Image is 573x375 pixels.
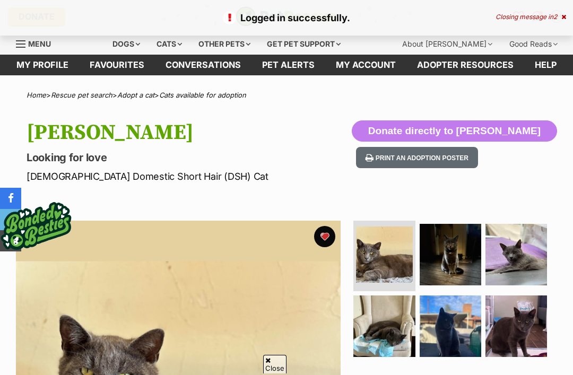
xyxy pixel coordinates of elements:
[485,224,547,285] img: Photo of Ivan
[314,226,335,247] button: favourite
[524,55,567,75] a: Help
[502,33,565,55] div: Good Reads
[496,13,566,21] div: Closing message in
[149,33,189,55] div: Cats
[105,33,147,55] div: Dogs
[353,295,415,357] img: Photo of Ivan
[191,33,258,55] div: Other pets
[27,169,351,184] p: [DEMOGRAPHIC_DATA] Domestic Short Hair (DSH) Cat
[27,150,351,165] p: Looking for love
[16,33,58,53] a: Menu
[325,55,406,75] a: My account
[27,91,46,99] a: Home
[356,226,412,283] img: Photo of Ivan
[553,13,557,21] span: 2
[159,91,246,99] a: Cats available for adoption
[117,91,154,99] a: Adopt a cat
[263,355,286,373] span: Close
[395,33,500,55] div: About [PERSON_NAME]
[251,55,325,75] a: Pet alerts
[259,33,348,55] div: Get pet support
[27,120,351,145] h1: [PERSON_NAME]
[406,55,524,75] a: Adopter resources
[6,55,79,75] a: My profile
[79,55,155,75] a: Favourites
[356,147,478,169] button: Print an adoption poster
[352,120,557,142] button: Donate directly to [PERSON_NAME]
[420,295,481,357] img: Photo of Ivan
[11,11,562,25] p: Logged in successfully.
[51,91,112,99] a: Rescue pet search
[420,224,481,285] img: Photo of Ivan
[28,39,51,48] span: Menu
[485,295,547,357] img: Photo of Ivan
[155,55,251,75] a: conversations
